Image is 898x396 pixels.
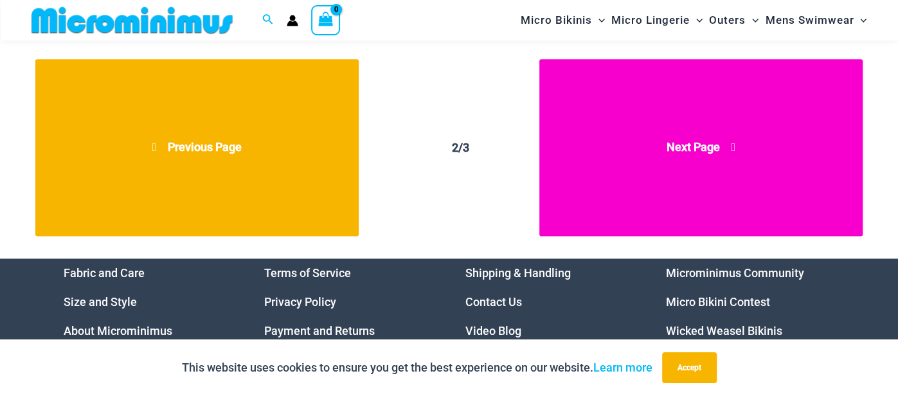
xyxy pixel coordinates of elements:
nav: Menu [264,258,433,345]
span: Next Page [667,140,720,154]
aside: Footer Widget 4 [666,258,835,345]
a: Terms of Service [264,266,351,280]
span: Mens Swimwear [765,4,854,37]
a: Fabric and Care [64,266,145,280]
a: Privacy Policy [264,295,336,309]
span: 2/3 [381,59,539,236]
nav: Menu [465,258,634,345]
span: Micro Bikinis [521,4,592,37]
a: Contact Us [465,295,522,309]
a: Video Blog [465,324,521,337]
img: MM SHOP LOGO FLAT [26,6,238,35]
a: Microminimus Community [666,266,804,280]
a: About Microminimus [64,324,172,337]
p: This website uses cookies to ensure you get the best experience on our website. [182,358,652,377]
span: Menu Toggle [592,4,605,37]
nav: Menu [666,258,835,345]
span: Menu Toggle [854,4,867,37]
span: Menu Toggle [746,4,759,37]
aside: Footer Widget 2 [264,258,433,345]
a: Shipping & Handling [465,266,571,280]
a: Account icon link [287,15,298,26]
a: Payment and Returns [264,324,375,337]
a: Micro BikinisMenu ToggleMenu Toggle [517,4,608,37]
span: Outers [709,4,746,37]
a: Size and Style [64,295,137,309]
button: Accept [662,352,717,383]
nav: Menu [64,258,233,345]
a: Micro LingerieMenu ToggleMenu Toggle [608,4,706,37]
a: Wicked Weasel Bikinis [666,324,782,337]
a: View Shopping Cart, empty [311,5,341,35]
nav: Site Navigation [516,2,872,39]
a: OutersMenu ToggleMenu Toggle [706,4,762,37]
span: Menu Toggle [690,4,703,37]
a: Previous Page [35,59,359,236]
a: Next Page [539,59,863,236]
a: Mens SwimwearMenu ToggleMenu Toggle [762,4,870,37]
span: Micro Lingerie [611,4,690,37]
aside: Footer Widget 3 [465,258,634,345]
a: Micro Bikini Contest [666,295,770,309]
a: Search icon link [262,12,274,28]
span: Previous Page [168,140,242,154]
a: Learn more [593,361,652,374]
aside: Footer Widget 1 [64,258,233,345]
